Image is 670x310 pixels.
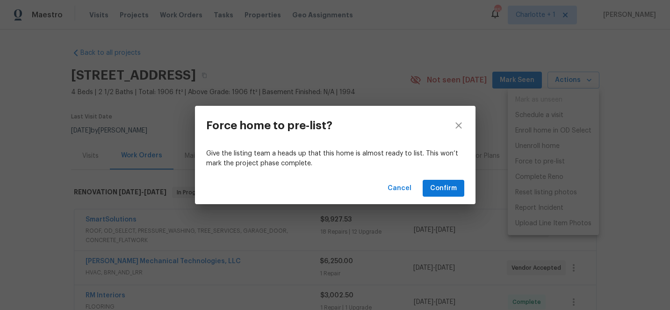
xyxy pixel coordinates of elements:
[442,106,475,145] button: close
[384,180,415,197] button: Cancel
[423,180,464,197] button: Confirm
[206,149,464,169] p: Give the listing team a heads up that this home is almost ready to list. This won’t mark the proj...
[388,183,411,194] span: Cancel
[206,119,332,132] h3: Force home to pre-list?
[430,183,457,194] span: Confirm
